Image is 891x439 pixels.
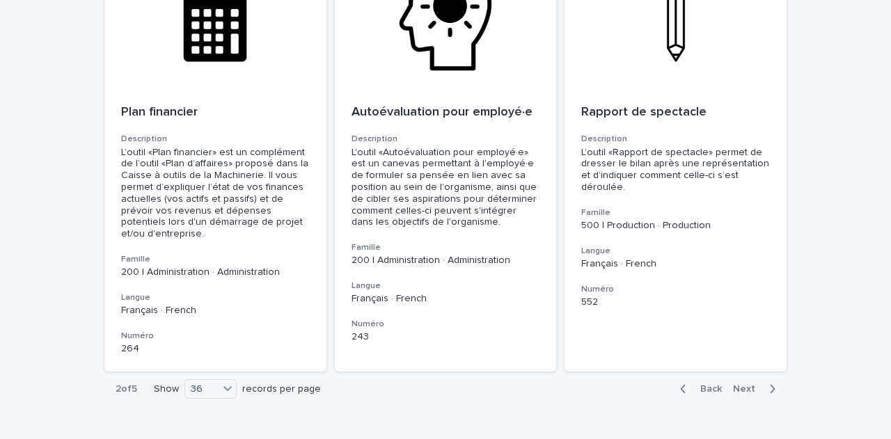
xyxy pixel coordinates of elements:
[352,331,540,343] p: 243
[121,305,310,317] p: Français · French
[121,292,310,303] h3: Langue
[581,220,770,232] p: 500 | Production · Production
[352,147,540,229] div: L'outil «Autoévaluation pour employé·e» est un canevas permettant à l'employé·e de formuler sa pe...
[692,384,722,394] span: Back
[581,258,770,270] p: Français · French
[121,254,310,265] h3: Famille
[581,147,770,193] div: L’outil «Rapport de spectacle» permet de dresser le bilan après une représentation et d’indiquer ...
[581,296,770,308] p: 552
[727,383,787,395] button: Next
[352,242,540,253] h3: Famille
[352,105,540,120] p: Autoévaluation pour employé·e
[352,319,540,330] h3: Numéro
[185,382,219,397] div: 36
[669,383,727,395] button: Back
[581,134,770,145] h3: Description
[121,266,310,278] p: 200 | Administration · Administration
[121,105,310,120] p: Plan financier
[352,134,540,145] h3: Description
[242,383,321,395] p: records per page
[154,383,179,395] p: Show
[352,293,540,305] p: Français · French
[121,330,310,342] h3: Numéro
[581,207,770,218] h3: Famille
[121,343,310,355] p: 264
[581,284,770,295] h3: Numéro
[352,255,540,266] p: 200 | Administration · Administration
[104,372,148,406] p: 2 of 5
[581,246,770,257] h3: Langue
[581,105,770,120] p: Rapport de spectacle
[352,280,540,292] h3: Langue
[121,147,310,240] div: L’outil «Plan financier» est un complément de l’outil «Plan d’affaires» proposé dans la Caisse à ...
[733,384,764,394] span: Next
[121,134,310,145] h3: Description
